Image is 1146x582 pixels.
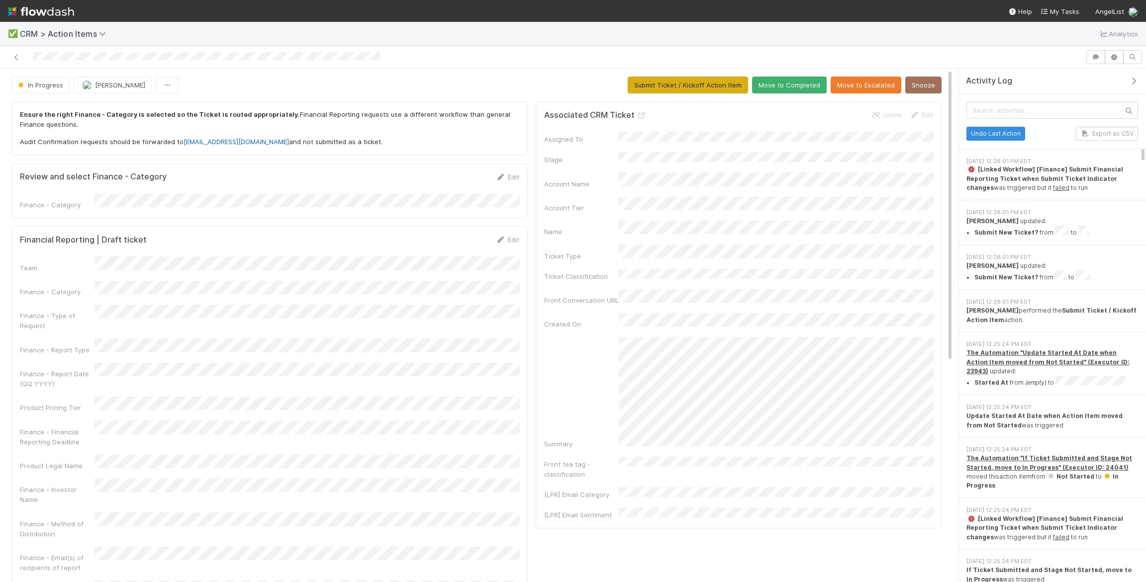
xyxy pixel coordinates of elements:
strong: [PERSON_NAME] [966,217,1019,225]
div: Name [544,227,619,237]
strong: [PERSON_NAME] [966,262,1019,269]
h5: Financial Reporting | Draft ticket [20,235,147,245]
button: Undo Last Action [966,127,1025,141]
em: (empty) [1025,379,1047,387]
div: Help [1008,6,1032,16]
div: Front Conversation URL [544,295,619,305]
div: [DATE] 12:28:01 PM EDT [966,298,1138,306]
div: Assigned To [544,134,619,144]
button: Submit Ticket / Kickoff Action Item [628,77,748,93]
div: was triggered [966,412,1138,430]
span: In Progress [16,81,63,89]
h5: Associated CRM Ticket [544,110,647,120]
span: [PERSON_NAME] [95,81,145,89]
div: Finance - Investor Name [20,485,95,504]
a: Unlink [871,111,902,119]
h5: Review and select Finance - Category [20,172,167,182]
strong: [Linked Workflow] [Finance] Submit Financial Reporting Ticket when Submit Ticket Indicator changes [966,166,1123,191]
span: My Tasks [1040,7,1079,15]
div: Account Name [544,179,619,189]
a: failed [1053,533,1069,541]
strong: Ensure the right Finance - Category is selected so the Ticket is routed appropriately. [20,110,300,118]
div: Finance - Financial Reporting Deadline [20,427,95,447]
span: AngelList [1095,7,1124,15]
a: The Automation "Update Started At Date when Action Item moved from Not Started" (Executor ID: 23943) [966,349,1130,375]
div: Product Legal Name [20,461,95,471]
button: Export as CSV [1076,127,1138,141]
strong: Update Started At Date when Action Item moved from Not Started [966,412,1123,428]
input: Search activities... [966,102,1138,119]
strong: Submit New Ticket? [974,274,1038,281]
div: Front tea tag - classification [544,459,619,479]
div: Ticket Classification [544,271,619,281]
strong: [Linked Workflow] [Finance] Submit Financial Reporting Ticket when Submit Ticket Indicator changes [966,515,1123,541]
span: ✅ [8,29,18,38]
button: Move to Escalated [831,77,901,93]
div: performed the action. [966,306,1138,325]
a: [EMAIL_ADDRESS][DOMAIN_NAME] [184,138,289,146]
div: Product Pricing Tier [20,403,95,413]
li: from to [974,376,1138,388]
span: was triggered but it to run [966,166,1123,191]
div: Finance - Report Type [20,345,95,355]
div: Finance - Type of Request [20,311,95,331]
strong: Started At [974,379,1008,387]
div: Finance - Category [20,200,95,210]
div: [LPR] Email Category [544,490,619,499]
button: [PERSON_NAME] [74,77,152,93]
div: Finance - Report Date (QQ YYYY) [20,369,95,389]
div: Finance - Category [20,287,95,297]
div: Stage [544,155,619,165]
li: from to [974,226,1138,238]
div: Summary [544,439,619,449]
div: [DATE] 12:25:24 PM EDT [966,445,1138,454]
div: [DATE] 12:25:24 PM EDT [966,403,1138,412]
button: Move to Completed [752,77,827,93]
div: Account Tier [544,203,619,213]
div: updated: [966,217,1138,238]
a: Edit [496,173,519,181]
div: [LPR] Email Sentiment [544,510,619,520]
div: [DATE] 12:25:24 PM EDT [966,340,1138,348]
a: The Automation "If Ticket Submitted and Stage Not Started, move to In Progress" (Executor ID: 24041) [966,454,1132,471]
div: [DATE] 12:28:01 PM EDT [966,253,1138,261]
li: from to [974,270,1138,282]
img: logo-inverted-e16ddd16eac7371096b0.svg [8,3,74,20]
div: [DATE] 12:25:24 PM EDT [966,557,1138,566]
div: updated: [966,348,1138,388]
div: Finance - Method of Distribution [20,519,95,539]
a: failed [1053,184,1069,191]
button: In Progress [11,77,70,93]
strong: Submit Ticket / Kickoff Action Item [966,307,1137,323]
strong: [PERSON_NAME] [966,307,1019,314]
span: was triggered but it to run [966,515,1123,541]
div: [DATE] 12:28:01 PM EDT [966,157,1138,166]
div: updated: [966,261,1138,282]
strong: Submit New Ticket? [974,229,1038,237]
img: avatar_f32b584b-9fa7-42e4-bca2-ac5b6bf32423.png [1128,7,1138,17]
a: My Tasks [1040,6,1079,16]
a: Analytics [1099,28,1138,40]
div: [DATE] 12:28:01 PM EDT [966,208,1138,217]
div: Finance - Email(s) of recipients of report [20,553,95,573]
span: Activity Log [966,76,1012,86]
a: Edit [910,111,933,119]
button: Snooze [905,77,942,93]
div: Created On [544,319,619,329]
span: CRM > Action Items [20,29,111,39]
div: Ticket Type [544,251,619,261]
div: Team [20,263,95,273]
p: Audit Confirmation requests should be forwarded to and not submitted as a ticket. [20,137,519,147]
div: [DATE] 12:25:24 PM EDT [966,506,1138,514]
img: avatar_f32b584b-9fa7-42e4-bca2-ac5b6bf32423.png [82,80,92,90]
div: moved this action item from to [966,454,1138,491]
p: Financial Reporting requests use a different workflow than general Finance questions. [20,110,519,129]
span: Not Started [1047,473,1094,480]
a: Edit [496,236,519,244]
